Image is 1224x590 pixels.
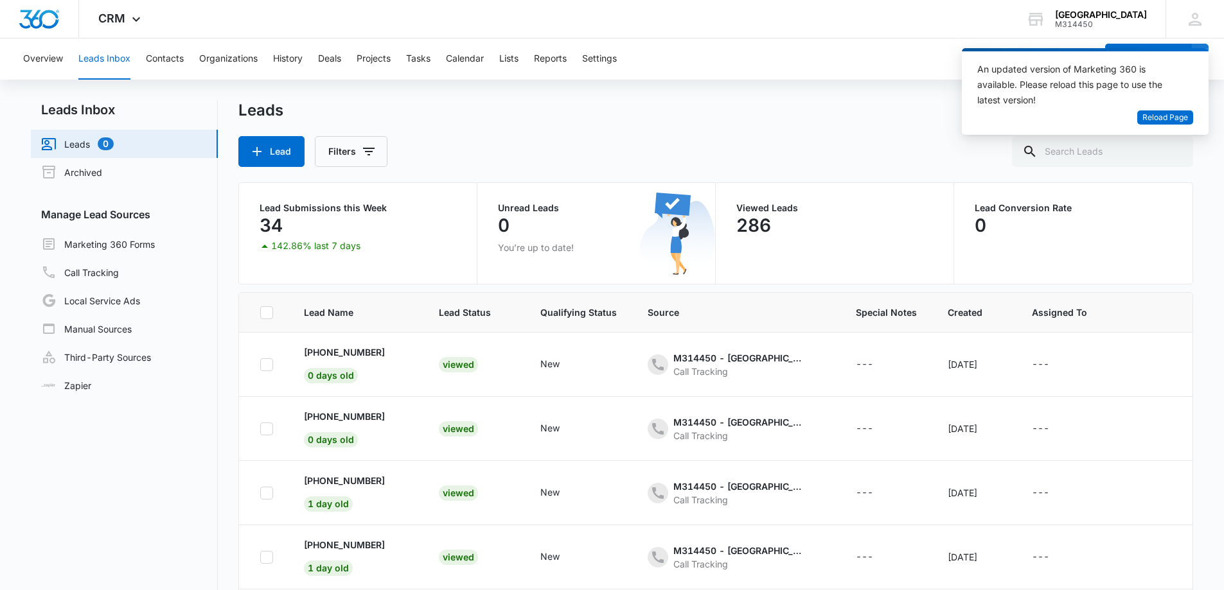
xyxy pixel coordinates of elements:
p: [PHONE_NUMBER] [304,345,385,359]
a: [PHONE_NUMBER]1 day old [304,538,385,573]
a: Marketing 360 Forms [41,236,155,252]
span: Assigned To [1032,306,1087,319]
p: Lead Conversion Rate [975,204,1172,213]
div: New [540,357,560,370]
span: 1 day old [304,560,353,576]
div: - - Select to Edit Field [304,345,408,383]
button: Reports [534,39,567,80]
a: Leads0 [41,136,114,152]
div: - - Select to Edit Field [1032,550,1072,565]
span: Lead Status [439,306,491,319]
h1: Leads [238,101,283,120]
div: --- [1032,485,1049,501]
a: Zapier [41,379,91,392]
div: --- [1032,421,1049,437]
div: - - Select to Edit Field [1032,421,1072,437]
button: Deals [318,39,341,80]
span: Source [648,306,806,319]
div: --- [856,485,873,501]
div: [DATE] [948,486,1001,499]
span: 0 days old [304,432,358,447]
div: - - Select to Edit Field [304,410,408,447]
div: M314450 - [GEOGRAPHIC_DATA] - Other [673,480,802,493]
input: Search Leads [1012,136,1193,167]
p: 142.86% last 7 days [271,241,360,250]
button: Filters [315,136,387,167]
p: 0 [498,215,510,236]
div: Viewed [439,357,478,372]
a: Local Service Ads [41,293,140,308]
button: Lead [238,136,305,167]
span: Reload Page [1142,112,1188,124]
div: Call Tracking [673,493,802,507]
a: Third-Party Sources [41,349,151,365]
span: 1 day old [304,496,353,512]
a: Viewed [439,423,478,434]
div: --- [1032,357,1049,372]
button: Leads Inbox [78,39,130,80]
div: - - Select to Edit Field [648,480,825,507]
p: 286 [736,215,771,236]
span: Lead Name [304,306,389,319]
div: account id [1055,20,1147,29]
div: Viewed [439,421,478,437]
div: - - Select to Edit Field [856,550,896,565]
p: Unread Leads [498,204,695,213]
h3: Manage Lead Sources [31,207,218,222]
a: Viewed [439,487,478,498]
span: CRM [98,12,125,25]
div: - - Select to Edit Field [304,538,408,576]
div: --- [856,357,873,372]
div: - - Select to Edit Field [648,415,825,442]
span: Created [948,306,982,319]
span: Qualifying Status [540,306,617,319]
div: New [540,421,560,435]
a: [PHONE_NUMBER]1 day old [304,474,385,509]
h2: Leads Inbox [31,100,218,119]
div: - - Select to Edit Field [648,351,825,378]
div: --- [856,550,873,565]
button: Organizations [199,39,258,80]
a: Viewed [439,551,478,562]
p: [PHONE_NUMBER] [304,538,385,551]
p: You’re up to date! [498,241,695,254]
span: 0 days old [304,368,358,383]
div: - - Select to Edit Field [540,357,583,372]
div: An updated version of Marketing 360 is available. Please reload this page to use the latest version! [977,62,1178,108]
button: Add Contact [1105,44,1192,74]
div: Call Tracking [673,429,802,442]
button: Tasks [406,39,430,80]
div: [DATE] [948,422,1001,435]
button: Calendar [446,39,484,80]
p: Lead Submissions this Week [260,204,456,213]
span: Special Notes [856,306,917,319]
a: [PHONE_NUMBER]0 days old [304,410,385,445]
a: Call Tracking [41,265,119,280]
button: Contacts [146,39,184,80]
div: - - Select to Edit Field [1032,357,1072,372]
div: - - Select to Edit Field [856,485,896,501]
div: - - Select to Edit Field [304,474,408,512]
div: New [540,550,560,563]
div: - - Select to Edit Field [540,485,583,501]
div: M314450 - [GEOGRAPHIC_DATA] - Ads [673,544,802,557]
a: [PHONE_NUMBER]0 days old [304,345,385,381]
div: Viewed [439,550,478,565]
div: Viewed [439,485,478,501]
div: [DATE] [948,358,1001,371]
a: Manual Sources [41,321,132,336]
div: New [540,485,560,499]
button: Reload Page [1137,110,1193,125]
div: Call Tracking [673,557,802,571]
div: M314450 - [GEOGRAPHIC_DATA] - Content [673,351,802,365]
div: - - Select to Edit Field [540,550,583,565]
p: Viewed Leads [736,204,933,213]
button: Overview [23,39,63,80]
div: - - Select to Edit Field [856,421,896,437]
div: - - Select to Edit Field [540,421,583,437]
p: 0 [975,215,986,236]
div: Call Tracking [673,365,802,378]
p: [PHONE_NUMBER] [304,410,385,423]
div: - - Select to Edit Field [856,357,896,372]
p: [PHONE_NUMBER] [304,474,385,487]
